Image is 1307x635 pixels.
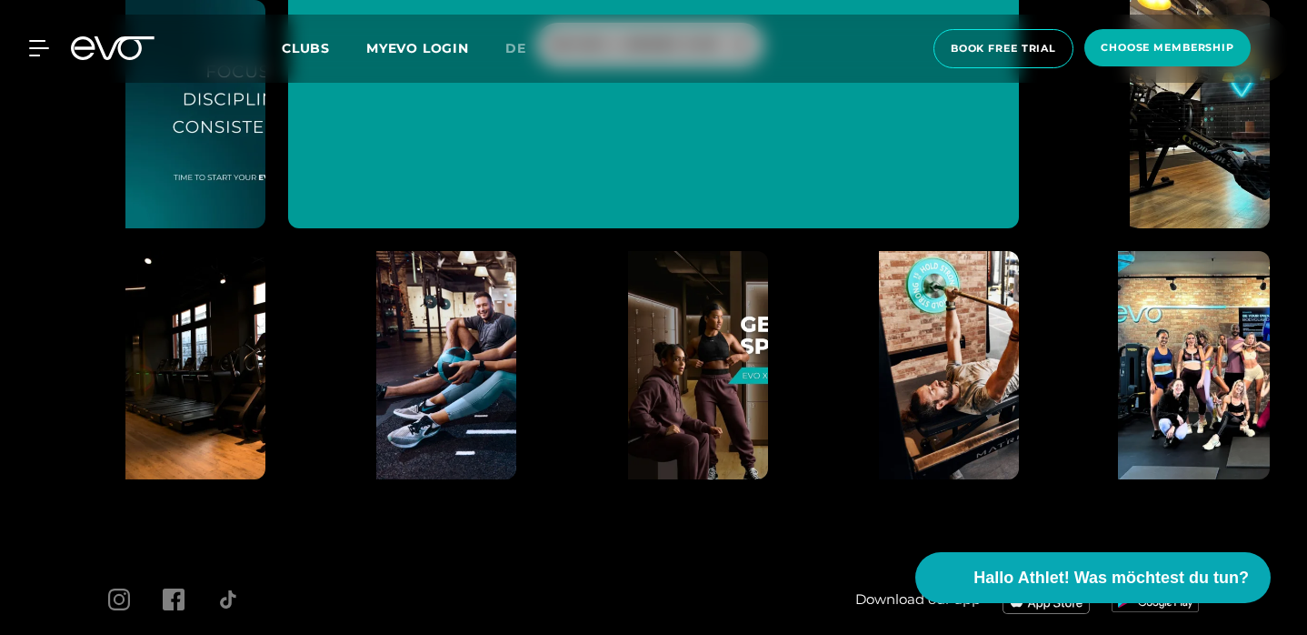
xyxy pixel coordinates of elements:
a: MYEVO LOGIN [366,40,469,56]
a: Clubs [282,39,366,56]
span: book free trial [951,41,1056,56]
a: evofitness instagram [288,251,516,479]
a: evofitness instagram [539,251,767,479]
button: Hallo Athlet! Was möchtest du tun? [915,552,1271,603]
img: evofitness instagram [628,251,856,479]
a: de [505,38,548,59]
a: evofitness instagram [37,251,265,479]
a: evofitness instagram [791,251,1019,479]
img: evofitness instagram [125,251,354,479]
a: evofitness instagram [1042,251,1270,479]
span: Hallo Athlet! Was möchtest du tun? [973,566,1249,590]
span: choose membership [1101,40,1234,55]
span: de [505,40,526,56]
span: Download our app [855,590,981,610]
a: book free trial [928,29,1079,68]
span: Clubs [282,40,330,56]
a: choose membership [1079,29,1256,68]
img: evofitness instagram [879,251,1107,479]
img: evofitness instagram [376,251,604,479]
